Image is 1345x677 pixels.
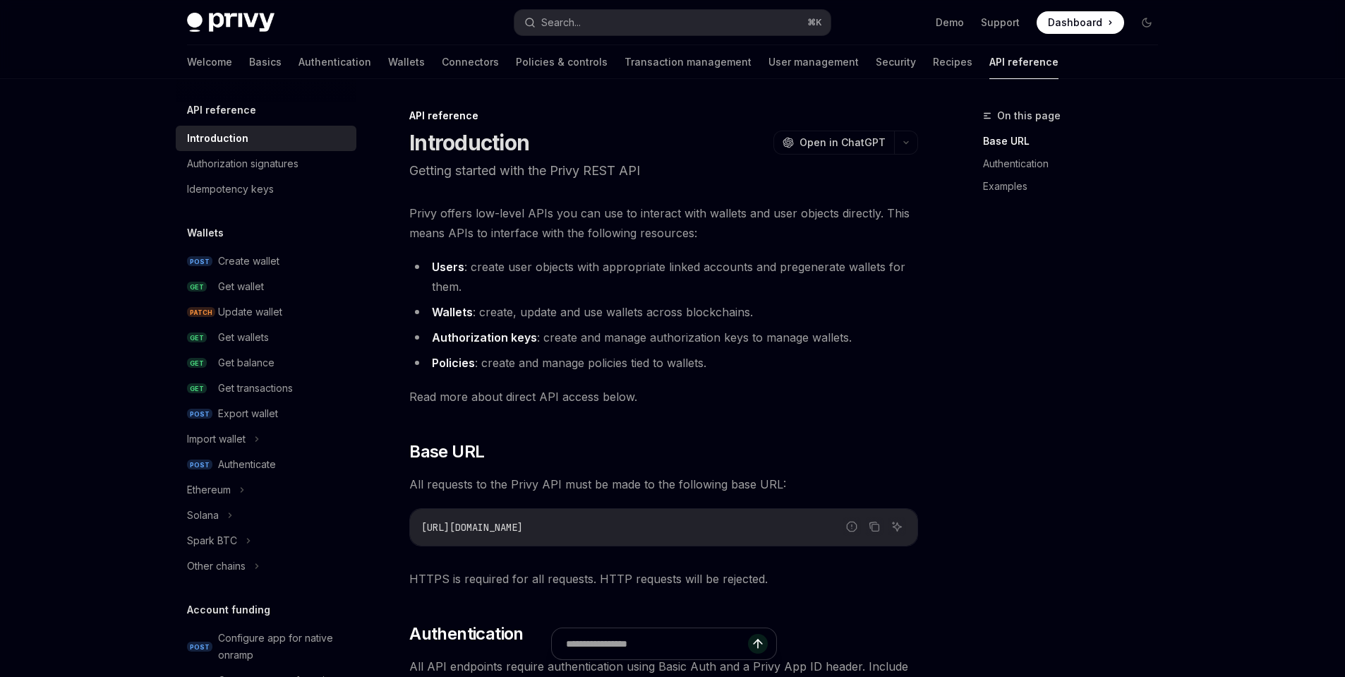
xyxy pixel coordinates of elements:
div: Idempotency keys [187,181,274,198]
span: GET [187,383,207,394]
a: Recipes [933,45,972,79]
button: Import wallet [176,426,356,452]
span: [URL][DOMAIN_NAME] [421,521,523,534]
a: Base URL [983,130,1169,152]
li: : create and manage authorization keys to manage wallets. [409,328,918,347]
span: POST [187,256,212,267]
a: Introduction [176,126,356,151]
a: Security [876,45,916,79]
a: POSTConfigure app for native onramp [176,625,356,668]
div: Update wallet [218,304,282,320]
div: Create wallet [218,253,279,270]
a: Support [981,16,1020,30]
div: API reference [409,109,918,123]
li: : create user objects with appropriate linked accounts and pregenerate wallets for them. [409,257,918,296]
span: Authentication [409,623,524,645]
strong: Wallets [432,305,473,319]
div: Get balance [218,354,275,371]
a: Basics [249,45,282,79]
span: Dashboard [1048,16,1102,30]
button: Ask AI [888,517,906,536]
span: ⌘ K [807,17,822,28]
strong: Authorization keys [432,330,537,345]
div: Get wallets [218,329,269,346]
a: Authentication [983,152,1169,175]
span: On this page [997,107,1061,124]
a: Connectors [442,45,499,79]
strong: Users [432,260,464,274]
li: : create, update and use wallets across blockchains. [409,302,918,322]
span: Read more about direct API access below. [409,387,918,407]
div: Get transactions [218,380,293,397]
a: Policies & controls [516,45,608,79]
input: Ask a question... [566,628,748,659]
div: Authorization signatures [187,155,298,172]
strong: Policies [432,356,475,370]
button: Spark BTC [176,528,356,553]
a: Authorization signatures [176,151,356,176]
span: All requests to the Privy API must be made to the following base URL: [409,474,918,494]
a: GETGet transactions [176,376,356,401]
div: Other chains [187,558,246,575]
div: Search... [541,14,581,31]
button: Report incorrect code [843,517,861,536]
button: Ethereum [176,477,356,503]
p: Getting started with the Privy REST API [409,161,918,181]
span: GET [187,332,207,343]
a: POSTAuthenticate [176,452,356,477]
span: Base URL [409,441,484,463]
span: HTTPS is required for all requests. HTTP requests will be rejected. [409,569,918,589]
button: Copy the contents from the code block [865,517,883,536]
a: POSTCreate wallet [176,248,356,274]
a: API reference [989,45,1058,79]
a: Transaction management [625,45,752,79]
a: GETGet balance [176,350,356,376]
span: POST [187,460,212,470]
a: User management [768,45,859,79]
span: PATCH [187,307,215,318]
div: Spark BTC [187,532,237,549]
li: : create and manage policies tied to wallets. [409,353,918,373]
img: dark logo [187,13,275,32]
span: GET [187,358,207,369]
button: Search...⌘K [514,10,831,35]
h5: API reference [187,102,256,119]
div: Solana [187,507,219,524]
a: Wallets [388,45,425,79]
a: GETGet wallet [176,274,356,299]
span: Open in ChatGPT [800,136,886,150]
a: POSTExport wallet [176,401,356,426]
a: Examples [983,175,1169,198]
div: Authenticate [218,456,276,473]
a: Idempotency keys [176,176,356,202]
a: Welcome [187,45,232,79]
h5: Wallets [187,224,224,241]
button: Solana [176,503,356,528]
a: Authentication [298,45,371,79]
a: GETGet wallets [176,325,356,350]
div: Introduction [187,130,248,147]
span: GET [187,282,207,292]
span: POST [187,642,212,652]
a: PATCHUpdate wallet [176,299,356,325]
div: Configure app for native onramp [218,630,348,664]
h5: Account funding [187,601,270,618]
span: Privy offers low-level APIs you can use to interact with wallets and user objects directly. This ... [409,203,918,243]
div: Import wallet [187,431,246,448]
button: Send message [748,634,768,654]
div: Ethereum [187,481,231,498]
button: Toggle dark mode [1135,11,1158,34]
span: POST [187,409,212,419]
button: Other chains [176,553,356,579]
h1: Introduction [409,130,529,155]
div: Export wallet [218,405,278,422]
div: Get wallet [218,278,264,295]
a: Demo [936,16,964,30]
a: Dashboard [1037,11,1124,34]
button: Open in ChatGPT [773,131,894,155]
